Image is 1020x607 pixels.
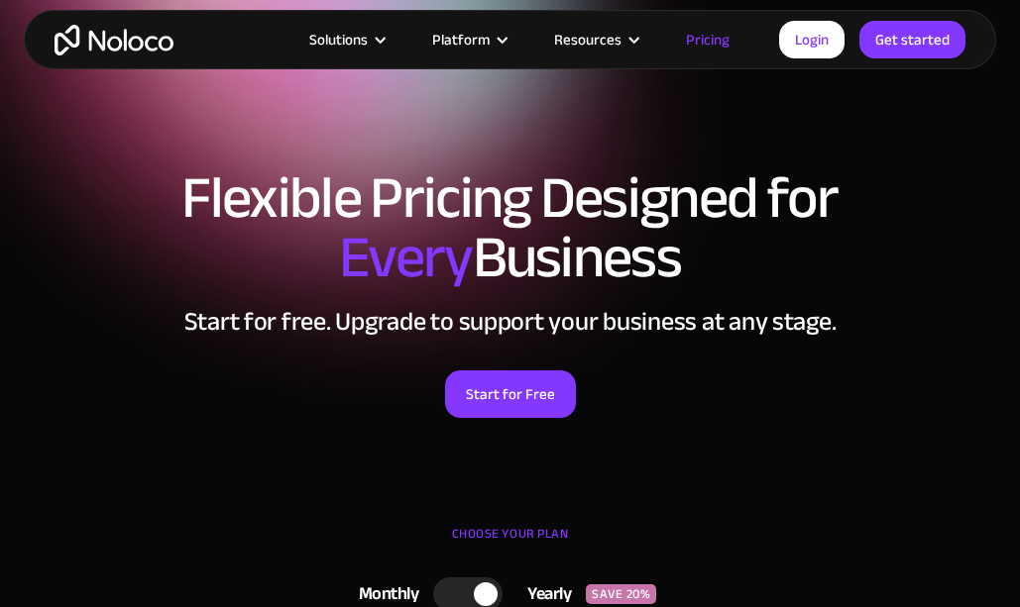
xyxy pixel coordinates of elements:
h2: Start for free. Upgrade to support your business at any stage. [20,307,1000,337]
div: Resources [529,27,661,52]
div: Platform [432,27,490,52]
a: home [55,25,173,55]
h1: Flexible Pricing Designed for Business [20,168,1000,287]
a: Login [779,21,845,58]
span: Every [339,202,473,313]
a: Start for Free [445,370,576,418]
a: Get started [859,21,965,58]
a: Pricing [661,27,754,52]
div: Platform [407,27,529,52]
div: CHOOSE YOUR PLAN [20,519,1000,568]
div: SAVE 20% [586,584,656,604]
div: Resources [554,27,622,52]
div: Solutions [284,27,407,52]
div: Solutions [309,27,368,52]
